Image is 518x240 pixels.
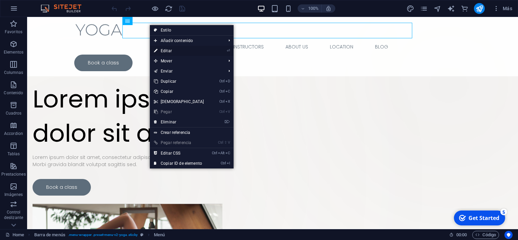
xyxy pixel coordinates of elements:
[68,231,138,239] span: . menu-wrapper .preset-menu-v2-yoga .sticky
[227,48,230,53] i: ⏎
[150,127,234,138] a: Crear referencia
[219,79,225,83] i: Ctrl
[150,107,208,117] a: CtrlVPegar
[7,151,20,157] p: Tablas
[6,111,22,116] p: Cuadros
[5,231,24,239] a: Haz clic para cancelar la selección y doble clic para abrir páginas
[447,5,455,13] i: AI Writer
[164,4,173,13] button: reload
[1,172,25,177] p: Prestaciones
[150,86,208,97] a: CtrlCCopiar
[219,109,225,114] i: Ctrl
[140,233,143,237] i: Este elemento es un preajuste personalizable
[420,4,428,13] button: pages
[298,4,322,13] button: 100%
[504,231,513,239] button: Usercentrics
[224,120,230,124] i: ⌦
[39,4,90,13] img: Editor Logo
[225,79,230,83] i: D
[308,4,319,13] h6: 100%
[50,1,57,7] div: 5
[154,231,165,239] span: Haz clic para seleccionar y doble clic para editar
[460,4,469,13] button: commerce
[150,46,208,56] a: ⏎Editar
[150,158,208,168] a: CtrlICopiar ID de elemento
[490,3,515,14] button: Más
[434,5,441,13] i: Navegador
[150,25,234,35] a: Estilo
[476,5,483,13] i: Publicar
[461,5,469,13] i: Comercio
[474,3,485,14] button: publish
[406,4,414,13] button: design
[493,5,512,12] span: Más
[4,49,23,55] p: Elementos
[34,231,165,239] nav: breadcrumb
[433,4,441,13] button: navigator
[150,56,223,66] span: Mover
[472,231,499,239] button: Código
[4,90,23,96] p: Contenido
[227,161,230,165] i: I
[4,70,23,75] p: Columnas
[150,66,223,76] a: Enviar
[219,99,225,104] i: Ctrl
[150,36,223,46] span: Añadir contenido
[325,5,332,12] i: Al redimensionar, ajustar el nivel de zoom automáticamente para ajustarse al dispositivo elegido.
[151,4,159,13] button: Haz clic para salir del modo de previsualización y seguir editando
[34,231,65,239] span: Haz clic para seleccionar y doble clic para editar
[447,4,455,13] button: text_generator
[224,140,227,145] i: ⇧
[4,192,23,197] p: Imágenes
[225,99,230,104] i: X
[150,76,208,86] a: CtrlDDuplicar
[225,109,230,114] i: V
[228,140,230,145] i: V
[5,29,22,35] p: Favoritos
[221,161,226,165] i: Ctrl
[456,231,467,239] span: 00 00
[225,89,230,94] i: C
[150,138,208,148] a: Ctrl⇧VPegar referencia
[475,231,496,239] span: Código
[218,151,225,155] i: Alt
[461,232,462,237] span: :
[4,131,23,136] p: Accordion
[212,151,217,155] i: Ctrl
[150,97,208,107] a: CtrlX[DEMOGRAPHIC_DATA]
[449,231,467,239] h6: Tiempo de la sesión
[420,5,428,13] i: Páginas (Ctrl+Alt+S)
[225,151,230,155] i: C
[165,5,173,13] i: Volver a cargar página
[406,5,414,13] i: Diseño (Ctrl+Alt+Y)
[150,117,208,127] a: ⌦Eliminar
[4,3,55,18] div: Get Started 5 items remaining, 0% complete
[18,6,49,14] div: Get Started
[219,89,225,94] i: Ctrl
[218,140,223,145] i: Ctrl
[150,148,208,158] a: CtrlAltCEditar CSS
